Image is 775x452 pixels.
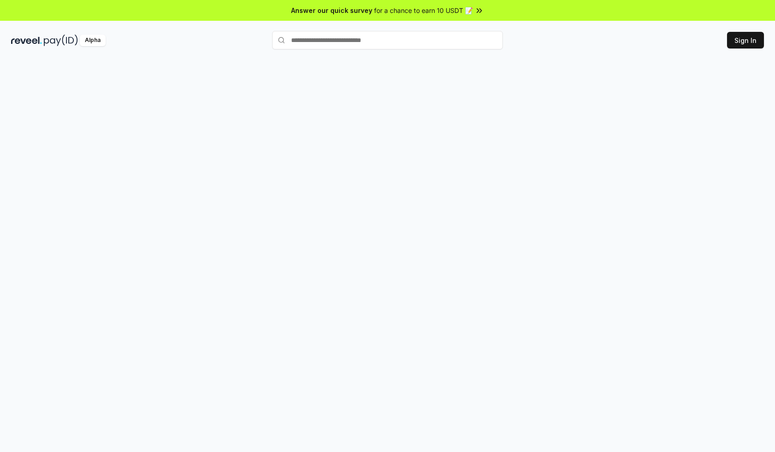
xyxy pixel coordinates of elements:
[374,6,473,15] span: for a chance to earn 10 USDT 📝
[80,35,106,46] div: Alpha
[727,32,764,48] button: Sign In
[291,6,372,15] span: Answer our quick survey
[44,35,78,46] img: pay_id
[11,35,42,46] img: reveel_dark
